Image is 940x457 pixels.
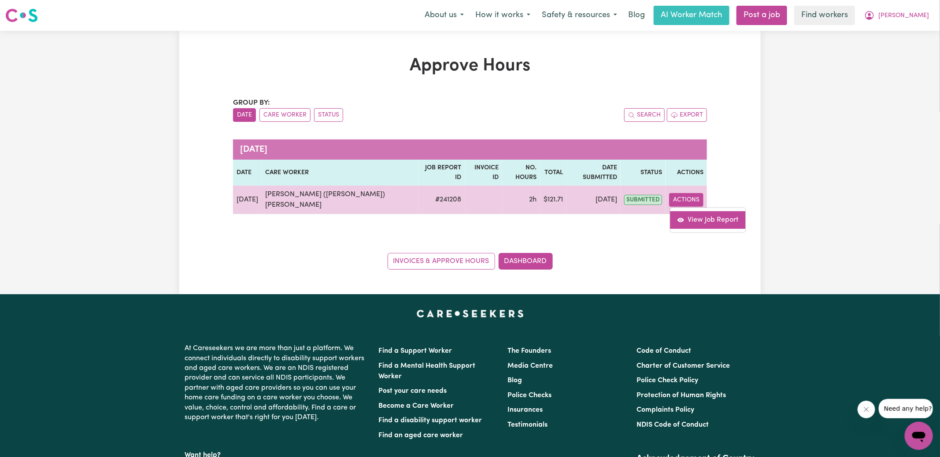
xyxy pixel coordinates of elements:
[262,186,418,214] td: [PERSON_NAME] ([PERSON_NAME]) [PERSON_NAME]
[418,186,465,214] td: # 241208
[507,347,551,355] a: The Founders
[507,392,551,399] a: Police Checks
[388,253,495,270] a: Invoices & Approve Hours
[502,160,540,186] th: No. Hours
[262,160,418,186] th: Care worker
[259,108,311,122] button: sort invoices by care worker
[378,402,454,409] a: Become a Care Worker
[378,417,482,424] a: Find a disability support worker
[507,406,543,413] a: Insurances
[419,6,470,25] button: About us
[637,377,699,384] a: Police Check Policy
[905,422,933,450] iframe: Button to launch messaging window
[418,160,465,186] th: Job Report ID
[566,160,621,186] th: Date Submitted
[233,55,707,77] h1: Approve Hours
[667,108,707,122] button: Export
[859,6,935,25] button: My Account
[378,432,463,439] a: Find an aged care worker
[536,6,623,25] button: Safety & resources
[233,186,262,214] td: [DATE]
[5,7,38,23] img: Careseekers logo
[566,186,621,214] td: [DATE]
[378,362,475,380] a: Find a Mental Health Support Worker
[233,108,256,122] button: sort invoices by date
[499,253,553,270] a: Dashboard
[417,310,524,317] a: Careseekers home page
[621,160,666,186] th: Status
[540,160,566,186] th: Total
[314,108,343,122] button: sort invoices by paid status
[637,421,709,428] a: NDIS Code of Conduct
[637,406,695,413] a: Complaints Policy
[529,196,537,203] span: 2 hours
[637,392,726,399] a: Protection of Human Rights
[794,6,855,25] a: Find workers
[669,193,703,207] button: Actions
[470,6,536,25] button: How it works
[666,160,707,186] th: Actions
[637,347,692,355] a: Code of Conduct
[670,211,745,229] a: View job report 241208
[233,160,262,186] th: Date
[654,6,729,25] a: AI Worker Match
[624,195,662,205] span: submitted
[185,340,368,426] p: At Careseekers we are more than just a platform. We connect individuals directly to disability su...
[5,5,38,26] a: Careseekers logo
[233,139,707,160] caption: [DATE]
[637,362,730,369] a: Charter of Customer Service
[507,377,522,384] a: Blog
[378,347,452,355] a: Find a Support Worker
[670,207,746,233] div: Actions
[736,6,787,25] a: Post a job
[465,160,503,186] th: Invoice ID
[858,401,875,418] iframe: Close message
[378,388,447,395] a: Post your care needs
[878,11,929,21] span: [PERSON_NAME]
[879,399,933,418] iframe: Message from company
[540,186,566,214] td: $ 121.71
[624,108,665,122] button: Search
[233,99,270,106] span: Group by:
[507,421,548,428] a: Testimonials
[507,362,553,369] a: Media Centre
[623,6,650,25] a: Blog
